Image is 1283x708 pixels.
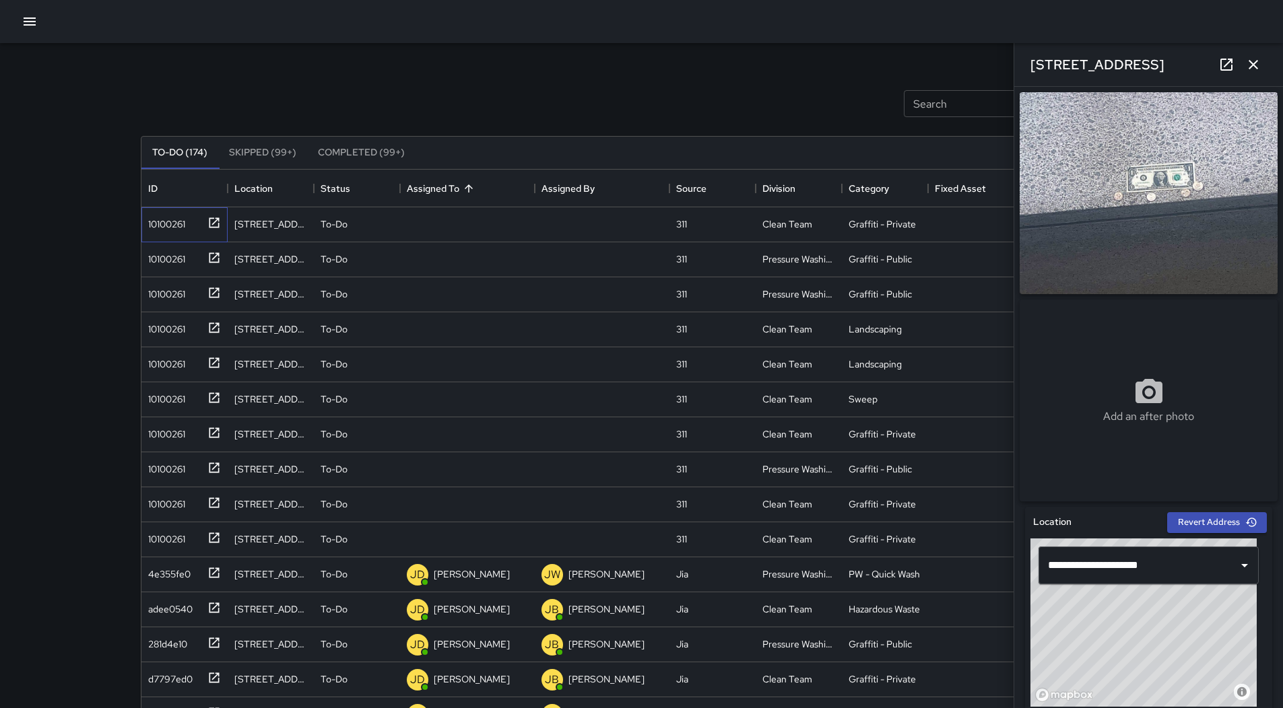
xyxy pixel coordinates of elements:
div: Clean Team [762,532,812,546]
div: 311 [676,427,687,441]
div: Jia [676,567,688,581]
div: 679 Golden Gate Avenue [234,217,307,231]
div: Pressure Washing [762,567,835,581]
div: Assigned To [400,170,535,207]
p: To-Do [321,427,348,441]
div: 1525 Market Street [234,287,307,301]
div: Status [321,170,350,207]
div: Clean Team [762,217,812,231]
p: To-Do [321,672,348,686]
div: Clean Team [762,357,812,371]
div: Graffiti - Public [849,252,912,266]
div: Landscaping [849,357,902,371]
p: [PERSON_NAME] [434,672,510,686]
div: ID [148,170,158,207]
div: Assigned By [541,170,595,207]
p: To-Do [321,217,348,231]
div: 4e355fe0 [143,562,191,581]
div: Location [228,170,314,207]
div: Fixed Asset [928,170,1014,207]
div: ID [141,170,228,207]
div: Category [849,170,889,207]
div: Clean Team [762,322,812,336]
div: Status [314,170,400,207]
div: Pressure Washing [762,462,835,476]
p: To-Do [321,602,348,616]
div: 321-325 Fulton Street [234,602,307,616]
div: 295 Fell Street [234,672,307,686]
div: Pressure Washing [762,637,835,651]
div: Assigned By [535,170,669,207]
div: 1525 Market Street [234,252,307,266]
div: 311 [676,287,687,301]
p: [PERSON_NAME] [434,567,510,581]
div: 311 [676,392,687,406]
div: Clean Team [762,427,812,441]
div: Clean Team [762,672,812,686]
div: adee0540 [143,597,193,616]
p: To-Do [321,392,348,406]
div: Landscaping [849,322,902,336]
button: To-Do (174) [141,137,218,169]
button: Skipped (99+) [218,137,307,169]
div: 311 [676,252,687,266]
div: 311 [676,322,687,336]
div: Source [669,170,756,207]
div: Graffiti - Public [849,462,912,476]
div: Hazardous Waste [849,602,920,616]
p: [PERSON_NAME] [568,567,645,581]
div: Division [756,170,842,207]
p: [PERSON_NAME] [434,637,510,651]
div: Sweep [849,392,878,406]
div: 311 [676,462,687,476]
p: [PERSON_NAME] [568,672,645,686]
div: Assigned To [407,170,459,207]
div: Pressure Washing [762,252,835,266]
div: Graffiti - Public [849,287,912,301]
p: To-Do [321,532,348,546]
p: To-Do [321,287,348,301]
div: 10100261 [143,492,185,511]
p: JB [545,637,559,653]
p: [PERSON_NAME] [434,602,510,616]
div: Pressure Washing [762,287,835,301]
div: 10100261 [143,282,185,301]
div: 10100261 [143,317,185,336]
div: Graffiti - Private [849,672,916,686]
div: Clean Team [762,602,812,616]
div: 401 Gough Street [234,497,307,511]
div: Clean Team [762,392,812,406]
div: 10100261 [143,422,185,441]
p: To-Do [321,497,348,511]
p: To-Do [321,357,348,371]
div: 400 Grove Street [234,392,307,406]
div: 135 Fell Street [234,637,307,651]
div: 365 Fulton Street [234,322,307,336]
div: Jia [676,602,688,616]
div: 10100261 [143,387,185,406]
div: Graffiti - Private [849,497,916,511]
p: To-Do [321,252,348,266]
button: Completed (99+) [307,137,416,169]
p: JD [410,567,425,583]
div: 281d4e10 [143,632,187,651]
p: [PERSON_NAME] [568,602,645,616]
div: Graffiti - Public [849,637,912,651]
div: Graffiti - Private [849,427,916,441]
p: JD [410,637,425,653]
div: 311 [676,532,687,546]
div: Category [842,170,928,207]
p: To-Do [321,567,348,581]
div: 311 [676,497,687,511]
div: 10100261 [143,457,185,476]
div: Jia [676,637,688,651]
div: 311 [676,217,687,231]
div: Fixed Asset [935,170,986,207]
div: 292 Linden Street [234,532,307,546]
div: 460 Gough Street [234,462,307,476]
p: JD [410,602,425,618]
div: Jia [676,672,688,686]
p: JB [545,602,559,618]
button: Sort [459,179,478,198]
div: 311 [676,357,687,371]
